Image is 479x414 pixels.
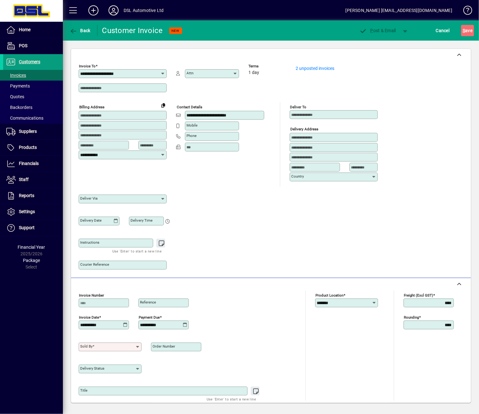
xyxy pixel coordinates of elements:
div: [PERSON_NAME] [EMAIL_ADDRESS][DOMAIN_NAME] [346,5,452,15]
a: POS [3,38,63,54]
span: Settings [19,209,35,214]
mat-label: Order number [153,344,175,349]
span: Suppliers [19,129,37,134]
span: P [370,28,373,33]
span: Backorders [6,105,32,110]
mat-label: Title [80,388,87,393]
span: Payments [6,83,30,88]
mat-label: Freight (excl GST) [404,293,433,297]
a: Communications [3,113,63,123]
mat-label: Payment due [139,315,160,319]
mat-hint: Use 'Enter' to start a new line [207,395,256,403]
app-page-header-button: Back [63,25,97,36]
a: Financials [3,156,63,172]
a: Home [3,22,63,38]
mat-label: Sold by [80,344,92,349]
mat-label: Delivery date [80,218,102,223]
span: POS [19,43,27,48]
mat-label: Delivery status [80,366,104,371]
mat-label: Deliver via [80,196,97,201]
a: Products [3,140,63,156]
mat-label: Product location [315,293,343,297]
span: Products [19,145,37,150]
span: Support [19,225,35,230]
span: Invoices [6,73,26,78]
span: ost & Email [359,28,396,33]
div: Customer Invoice [102,26,163,36]
a: Support [3,220,63,236]
button: Back [68,25,92,36]
mat-label: Rounding [404,315,419,319]
mat-label: Reference [140,300,156,304]
mat-label: Phone [187,133,197,138]
a: Reports [3,188,63,204]
span: Quotes [6,94,24,99]
span: NEW [172,29,180,33]
mat-hint: Use 'Enter' to start a new line [112,247,162,255]
mat-label: Delivery time [131,218,153,223]
mat-label: Courier Reference [80,262,109,267]
mat-label: Country [291,174,304,179]
span: Package [23,258,40,263]
span: Back [70,28,91,33]
mat-label: Instructions [80,240,99,245]
a: Quotes [3,91,63,102]
span: Reports [19,193,34,198]
a: 2 unposted invoices [296,66,334,71]
mat-label: Invoice date [79,315,99,319]
span: Financial Year [18,245,45,250]
span: Financials [19,161,39,166]
a: Invoices [3,70,63,81]
button: Copy to Delivery address [158,100,168,110]
span: Cancel [436,26,450,36]
button: Save [461,25,474,36]
span: S [463,28,465,33]
button: Add [83,5,103,16]
mat-label: Deliver To [290,105,306,109]
a: Settings [3,204,63,220]
span: Communications [6,116,43,121]
button: Cancel [434,25,451,36]
mat-label: Invoice number [79,293,104,297]
div: DSL Automotive Ltd [124,5,164,15]
span: 1 day [248,70,259,75]
a: Payments [3,81,63,91]
button: Post & Email [356,25,399,36]
a: Backorders [3,102,63,113]
mat-label: Attn [187,71,193,75]
span: Customers [19,59,40,64]
a: Suppliers [3,124,63,139]
mat-label: Mobile [187,123,198,128]
span: ave [463,26,472,36]
a: Knowledge Base [459,1,471,22]
mat-label: Invoice To [79,64,96,68]
span: Terms [248,64,286,68]
span: Home [19,27,31,32]
span: Staff [19,177,29,182]
button: Profile [103,5,124,16]
a: Staff [3,172,63,188]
